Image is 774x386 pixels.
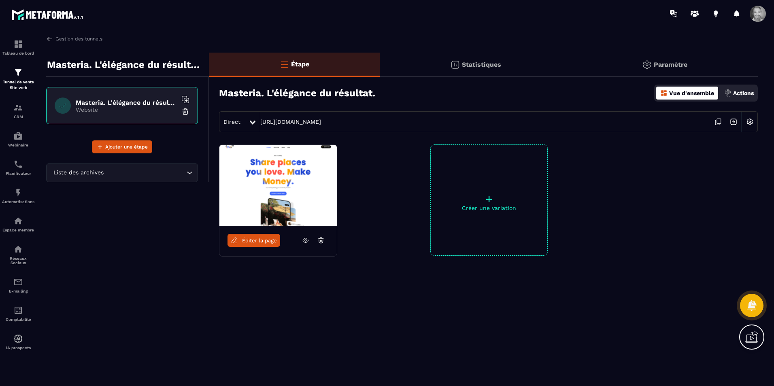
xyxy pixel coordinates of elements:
img: stats.20deebd0.svg [450,60,460,70]
a: formationformationCRM [2,97,34,125]
img: bars-o.4a397970.svg [279,59,289,69]
span: Ajouter une étape [105,143,148,151]
p: Webinaire [2,143,34,147]
p: Statistiques [462,61,501,68]
img: automations [13,216,23,226]
div: Search for option [46,163,198,182]
img: actions.d6e523a2.png [724,89,731,97]
img: arrow-next.bcc2205e.svg [726,114,741,129]
p: Tableau de bord [2,51,34,55]
a: Gestion des tunnels [46,35,102,42]
img: automations [13,131,23,141]
h3: Masteria. L'élégance du résultat. [219,87,375,99]
a: Éditer la page [228,234,280,247]
p: CRM [2,115,34,119]
img: dashboard-orange.40269519.svg [660,89,668,97]
img: scheduler [13,159,23,169]
p: Vue d'ensemble [669,90,714,96]
button: Ajouter une étape [92,140,152,153]
a: automationsautomationsWebinaire [2,125,34,153]
img: automations [13,188,23,197]
a: emailemailE-mailing [2,271,34,299]
img: formation [13,68,23,77]
a: schedulerschedulerPlanificateur [2,153,34,182]
a: automationsautomationsAutomatisations [2,182,34,210]
p: Automatisations [2,199,34,204]
a: [URL][DOMAIN_NAME] [260,119,321,125]
a: social-networksocial-networkRéseaux Sociaux [2,238,34,271]
p: Paramètre [654,61,687,68]
span: Liste des archives [51,168,105,177]
img: social-network [13,244,23,254]
a: formationformationTunnel de vente Site web [2,62,34,97]
img: automations [13,334,23,344]
p: Tunnel de vente Site web [2,79,34,91]
img: trash [181,108,189,116]
img: image [219,145,337,226]
p: Actions [733,90,754,96]
p: Comptabilité [2,317,34,322]
img: email [13,277,23,287]
input: Search for option [105,168,185,177]
a: formationformationTableau de bord [2,33,34,62]
img: formation [13,39,23,49]
p: Réseaux Sociaux [2,256,34,265]
p: Masteria. L'élégance du résultat. [47,57,203,73]
img: setting-w.858f3a88.svg [742,114,757,129]
p: IA prospects [2,346,34,350]
p: Étape [291,60,309,68]
p: Créer une variation [431,205,547,211]
a: accountantaccountantComptabilité [2,299,34,328]
p: E-mailing [2,289,34,293]
a: automationsautomationsEspace membre [2,210,34,238]
h6: Masteria. L'élégance du résultat. [76,99,177,106]
img: arrow [46,35,53,42]
span: Éditer la page [242,238,277,244]
img: setting-gr.5f69749f.svg [642,60,652,70]
p: Planificateur [2,171,34,176]
img: logo [11,7,84,22]
img: accountant [13,305,23,315]
p: Espace membre [2,228,34,232]
p: + [431,193,547,205]
p: Website [76,106,177,113]
img: formation [13,103,23,112]
span: Direct [223,119,240,125]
